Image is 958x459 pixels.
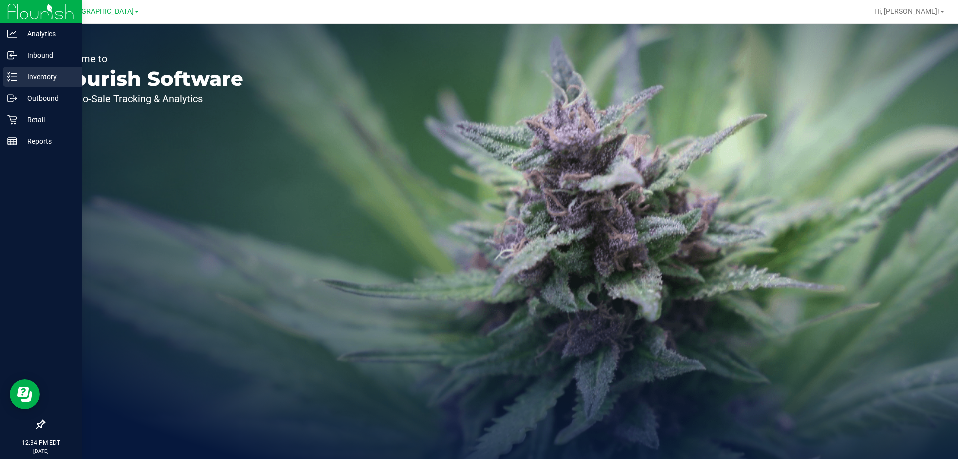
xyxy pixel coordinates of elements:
[17,92,77,104] p: Outbound
[7,72,17,82] inline-svg: Inventory
[65,7,134,16] span: [GEOGRAPHIC_DATA]
[17,71,77,83] p: Inventory
[7,136,17,146] inline-svg: Reports
[4,447,77,455] p: [DATE]
[874,7,939,15] span: Hi, [PERSON_NAME]!
[17,49,77,61] p: Inbound
[7,50,17,60] inline-svg: Inbound
[17,135,77,147] p: Reports
[54,54,243,64] p: Welcome to
[10,379,40,409] iframe: Resource center
[7,93,17,103] inline-svg: Outbound
[7,115,17,125] inline-svg: Retail
[54,94,243,104] p: Seed-to-Sale Tracking & Analytics
[17,114,77,126] p: Retail
[7,29,17,39] inline-svg: Analytics
[17,28,77,40] p: Analytics
[54,69,243,89] p: Flourish Software
[4,438,77,447] p: 12:34 PM EDT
